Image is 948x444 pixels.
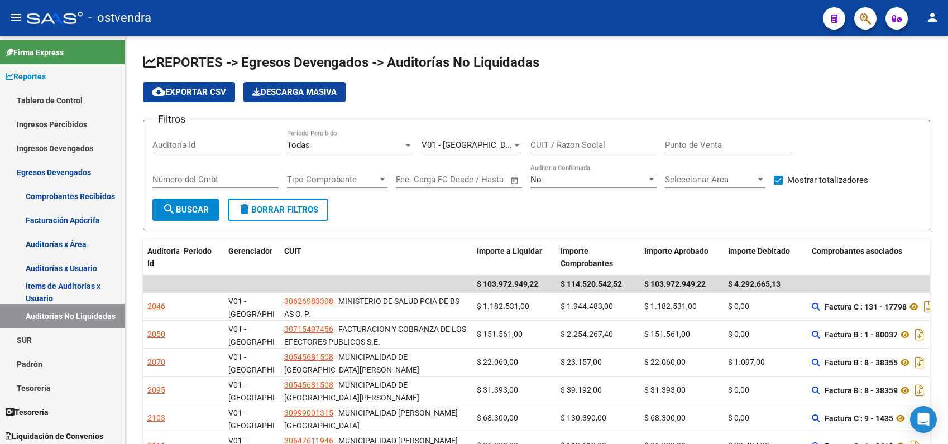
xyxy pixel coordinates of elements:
i: Descargar documento [908,409,922,427]
app-download-masive: Descarga masiva de comprobantes (adjuntos) [243,82,346,102]
span: $ 0,00 [728,413,749,422]
span: Borrar Filtros [238,205,318,215]
datatable-header-cell: Importe a Liquidar [472,239,556,276]
span: V01 - [GEOGRAPHIC_DATA] [228,325,304,346]
span: 30545681508 [284,380,333,389]
span: Importe Debitado [728,247,790,255]
span: $ 114.520.542,52 [561,279,622,288]
span: Buscar [162,205,209,215]
strong: Factura B : 8 - 38355 [825,358,898,367]
span: V01 - [GEOGRAPHIC_DATA] [422,140,523,150]
span: REPORTES -> Egresos Devengados -> Auditorías No Liquidadas [143,55,539,70]
div: 2095 [147,384,165,397]
mat-icon: cloud_download [152,85,165,98]
datatable-header-cell: Gerenciador [224,239,280,276]
span: Liquidación de Convenios [6,430,103,442]
strong: Factura B : 1 - 80037 [825,330,898,339]
span: $ 22.060,00 [477,358,518,366]
button: Descarga Masiva [243,82,346,102]
span: 30999001315 [284,408,333,417]
span: Tipo Comprobante [287,175,377,185]
span: Importe Aprobado [644,247,708,255]
span: $ 68.300,00 [644,413,686,422]
span: V01 - [GEOGRAPHIC_DATA] [228,297,304,318]
i: Descargar documento [912,382,927,399]
span: $ 23.157,00 [561,358,602,366]
datatable-header-cell: CUIT [280,239,472,276]
span: $ 2.254.267,40 [561,330,613,339]
span: Comprobantes asociados [812,247,902,255]
span: $ 1.182.531,00 [644,302,697,311]
i: Descargar documento [912,354,927,371]
span: $ 130.390,00 [561,413,606,422]
span: Importe a Liquidar [477,247,542,255]
strong: Factura B : 8 - 38359 [825,386,898,395]
span: V01 - [GEOGRAPHIC_DATA] [228,380,304,402]
strong: Factura C : 131 - 17798 [825,302,907,311]
div: 2070 [147,356,165,369]
span: $ 151.561,00 [644,330,690,339]
span: 30715497456 [284,325,333,334]
mat-icon: search [162,202,176,216]
span: Exportar CSV [152,87,226,97]
span: $ 4.292.665,13 [728,279,781,288]
div: 2050 [147,328,165,341]
span: $ 1.182.531,00 [477,302,529,311]
span: Seleccionar Area [665,175,755,185]
span: $ 0,00 [728,302,749,311]
span: Tesorería [6,406,49,418]
mat-icon: delete [238,202,251,216]
span: $ 0,00 [728,330,749,339]
span: - ostvendra [88,6,151,30]
div: 2046 [147,300,165,313]
input: End date [442,175,496,185]
span: $ 103.972.949,22 [477,279,538,288]
span: FACTURACION Y COBRANZA DE LOS EFECTORES PUBLICOS S.E. [284,325,466,346]
datatable-header-cell: Importe Comprobantes [556,239,640,276]
i: Descargar documento [921,298,936,316]
button: Exportar CSV [143,82,235,102]
div: 2103 [147,412,165,424]
span: $ 1.097,00 [728,358,765,366]
span: Firma Express [6,46,64,59]
span: MINISTERIO DE SALUD PCIA DE BS AS O. P. [284,297,459,318]
span: $ 31.393,00 [644,385,686,394]
span: Reportes [6,70,46,83]
span: Mostrar totalizadores [787,173,868,187]
span: MUNICIPALIDAD [PERSON_NAME][GEOGRAPHIC_DATA] [284,408,458,430]
div: Open Intercom Messenger [910,406,937,433]
span: Importe Comprobantes [561,247,613,268]
datatable-header-cell: Importe Debitado [724,239,807,276]
span: Todas [287,140,310,150]
span: 30626983398 [284,297,333,306]
span: $ 0,00 [728,385,749,394]
mat-icon: person [926,11,939,24]
span: MUNICIPALIDAD DE [GEOGRAPHIC_DATA][PERSON_NAME] [284,353,419,374]
span: $ 68.300,00 [477,413,518,422]
datatable-header-cell: Período [179,239,224,276]
datatable-header-cell: Auditoria Id [143,239,179,276]
span: 30545681508 [284,353,333,361]
strong: Factura C : 9 - 1435 [825,414,893,423]
button: Open calendar [509,174,521,187]
span: $ 1.944.483,00 [561,302,613,311]
span: Descarga Masiva [252,87,337,97]
span: $ 151.561,00 [477,330,523,339]
span: $ 22.060,00 [644,358,686,366]
span: $ 103.972.949,22 [644,279,706,288]
span: V01 - [GEOGRAPHIC_DATA] [228,353,304,374]
span: Período [184,247,212,255]
span: Gerenciador [228,247,272,255]
input: Start date [396,175,432,185]
span: No [530,175,542,185]
span: V01 - [GEOGRAPHIC_DATA] [228,408,304,430]
span: Auditoria Id [147,247,180,268]
button: Buscar [152,199,219,221]
i: Descargar documento [912,326,927,344]
datatable-header-cell: Importe Aprobado [640,239,724,276]
span: $ 39.192,00 [561,385,602,394]
mat-icon: menu [9,11,22,24]
span: $ 31.393,00 [477,385,518,394]
span: CUIT [284,247,301,255]
button: Borrar Filtros [228,199,328,221]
